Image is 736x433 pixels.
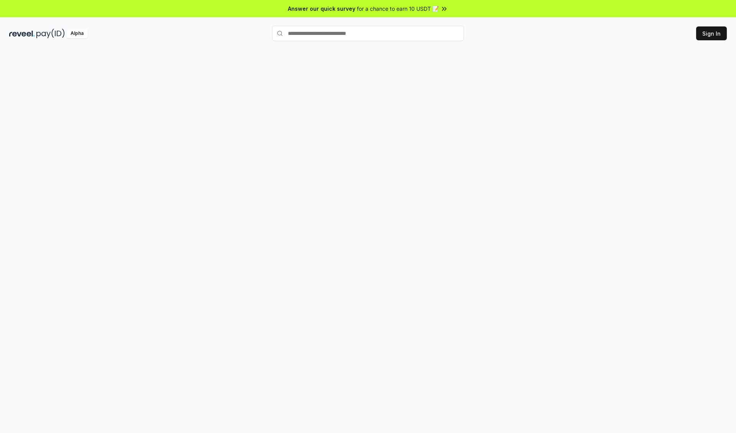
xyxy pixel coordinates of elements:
div: Alpha [66,29,88,38]
img: pay_id [36,29,65,38]
button: Sign In [696,26,727,40]
span: Answer our quick survey [288,5,355,13]
img: reveel_dark [9,29,35,38]
span: for a chance to earn 10 USDT 📝 [357,5,439,13]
